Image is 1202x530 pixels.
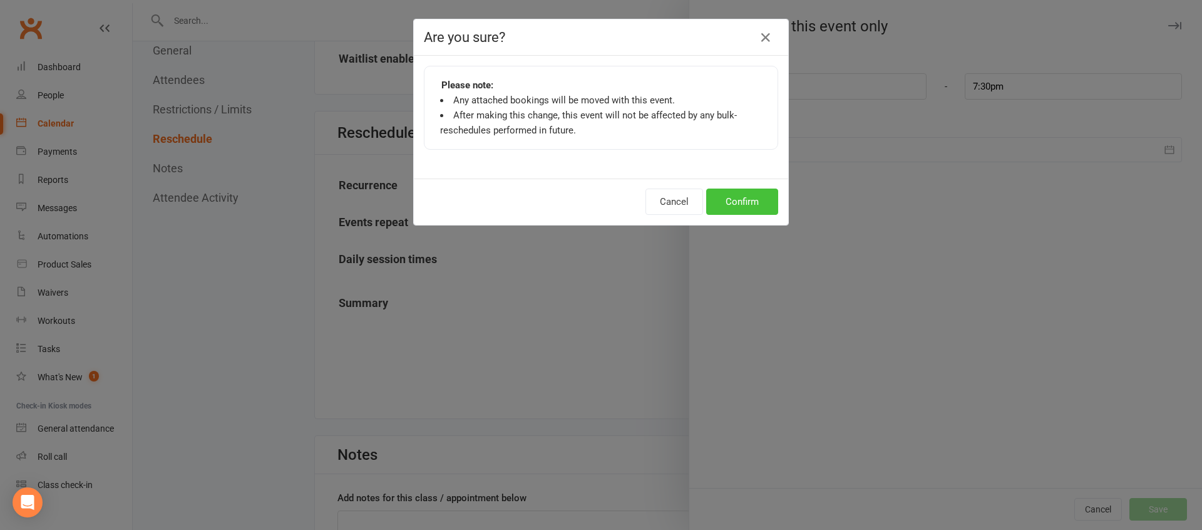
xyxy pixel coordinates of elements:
[645,189,703,215] button: Cancel
[424,29,778,45] h4: Are you sure?
[440,93,762,108] li: Any attached bookings will be moved with this event.
[440,108,762,138] li: After making this change, this event will not be affected by any bulk-reschedules performed in fu...
[756,28,776,48] button: Close
[441,78,493,93] strong: Please note:
[706,189,778,215] button: Confirm
[13,487,43,517] div: Open Intercom Messenger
